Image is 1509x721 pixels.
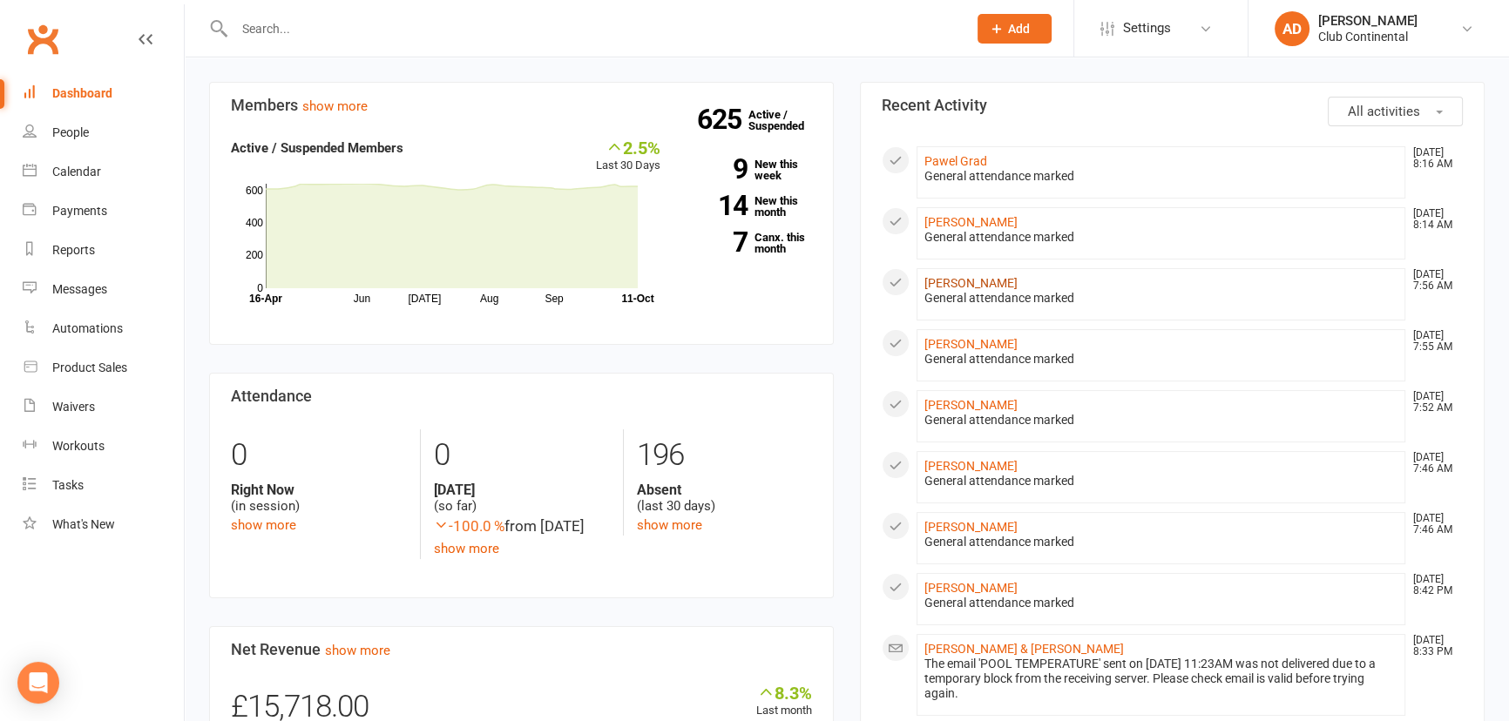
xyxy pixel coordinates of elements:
[687,158,812,181] a: 9New this week
[52,204,107,218] div: Payments
[52,439,105,453] div: Workouts
[302,98,368,114] a: show more
[325,643,390,658] a: show more
[434,517,504,535] span: -100.0 %
[52,165,101,179] div: Calendar
[231,97,812,114] h3: Members
[23,231,184,270] a: Reports
[52,243,95,257] div: Reports
[52,321,123,335] div: Automations
[23,309,184,348] a: Automations
[748,96,825,145] a: 625Active / Suspended
[23,192,184,231] a: Payments
[924,657,1397,701] div: The email 'POOL TEMPERATURE' sent on [DATE] 11:23AM was not delivered due to a temporary block fr...
[924,535,1397,549] div: General attendance marked
[924,474,1397,489] div: General attendance marked
[1404,635,1462,657] time: [DATE] 8:33 PM
[596,138,660,175] div: Last 30 Days
[231,482,407,498] strong: Right Now
[596,138,660,157] div: 2.5%
[231,140,403,156] strong: Active / Suspended Members
[1404,147,1462,170] time: [DATE] 8:16 AM
[52,86,112,100] div: Dashboard
[1275,11,1309,46] div: AD
[1328,97,1463,126] button: All activities
[924,581,1018,595] a: [PERSON_NAME]
[21,17,64,61] a: Clubworx
[697,106,748,132] strong: 625
[637,482,812,515] div: (last 30 days)
[231,387,812,405] h3: Attendance
[52,400,95,414] div: Waivers
[1404,208,1462,231] time: [DATE] 8:14 AM
[23,466,184,505] a: Tasks
[1404,391,1462,414] time: [DATE] 7:52 AM
[924,459,1018,473] a: [PERSON_NAME]
[23,427,184,466] a: Workouts
[756,683,812,702] div: 8.3%
[52,478,84,492] div: Tasks
[637,429,812,482] div: 196
[924,520,1018,534] a: [PERSON_NAME]
[434,482,609,498] strong: [DATE]
[231,517,296,533] a: show more
[1318,13,1418,29] div: [PERSON_NAME]
[52,360,127,374] div: Product Sales
[23,270,184,309] a: Messages
[924,169,1397,184] div: General attendance marked
[23,387,184,427] a: Waivers
[924,276,1018,290] a: [PERSON_NAME]
[52,282,107,296] div: Messages
[17,662,59,704] div: Open Intercom Messenger
[1404,513,1462,536] time: [DATE] 7:46 AM
[882,97,1463,114] h3: Recent Activity
[23,113,184,152] a: People
[1348,104,1420,119] span: All activities
[637,482,812,498] strong: Absent
[687,195,812,218] a: 14New this month
[924,596,1397,610] div: General attendance marked
[434,429,609,482] div: 0
[1404,269,1462,292] time: [DATE] 7:56 AM
[231,429,407,482] div: 0
[23,505,184,544] a: What's New
[434,541,499,556] a: show more
[434,515,609,538] div: from [DATE]
[434,482,609,515] div: (so far)
[924,642,1124,656] a: [PERSON_NAME] & [PERSON_NAME]
[687,192,748,219] strong: 14
[924,230,1397,245] div: General attendance marked
[978,14,1052,44] button: Add
[1008,22,1030,36] span: Add
[924,154,987,168] a: Pawel Grad
[1404,574,1462,596] time: [DATE] 8:42 PM
[23,348,184,387] a: Product Sales
[229,17,955,41] input: Search...
[687,232,812,254] a: 7Canx. this month
[1404,330,1462,353] time: [DATE] 7:55 AM
[924,215,1018,229] a: [PERSON_NAME]
[924,337,1018,351] a: [PERSON_NAME]
[687,229,748,255] strong: 7
[52,517,115,531] div: What's New
[231,482,407,515] div: (in session)
[23,74,184,113] a: Dashboard
[23,152,184,192] a: Calendar
[924,398,1018,412] a: [PERSON_NAME]
[687,156,748,182] strong: 9
[924,291,1397,306] div: General attendance marked
[1318,29,1418,44] div: Club Continental
[231,641,812,658] h3: Net Revenue
[924,413,1397,428] div: General attendance marked
[637,517,702,533] a: show more
[52,125,89,139] div: People
[924,352,1397,367] div: General attendance marked
[1404,452,1462,475] time: [DATE] 7:46 AM
[756,683,812,720] div: Last month
[1123,9,1171,48] span: Settings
